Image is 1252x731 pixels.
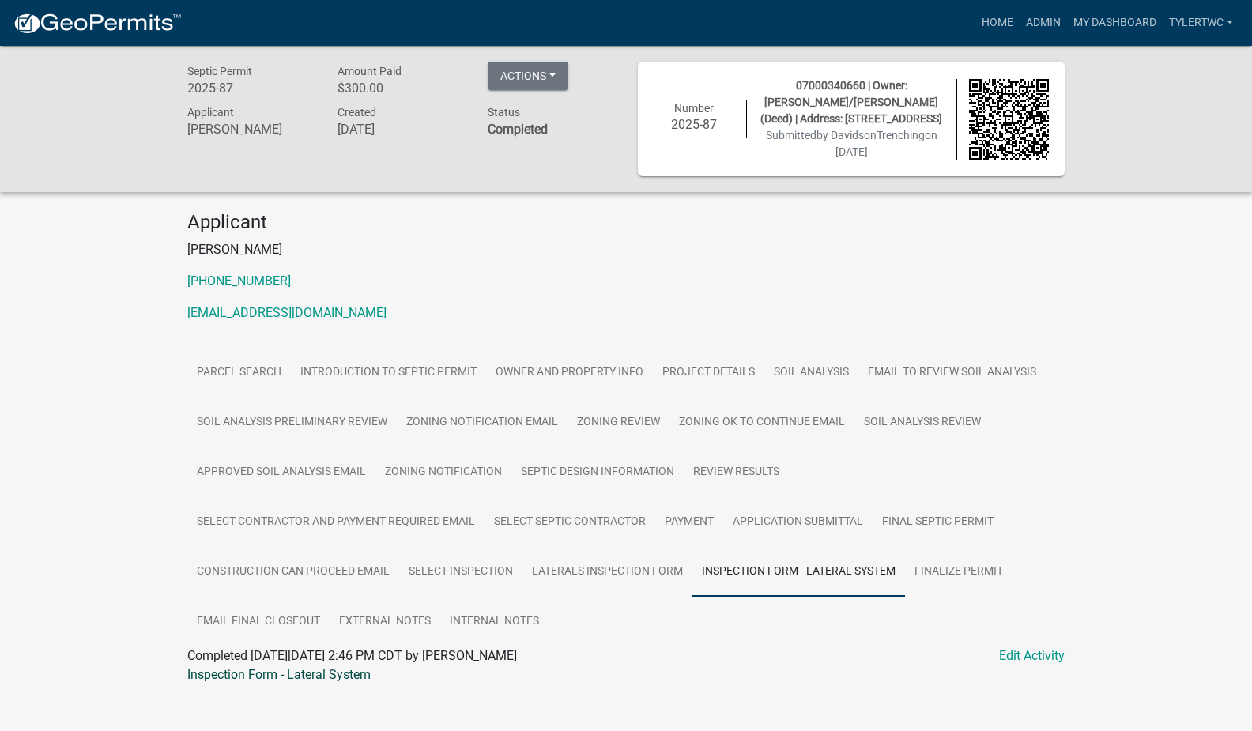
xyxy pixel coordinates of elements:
[488,122,548,137] strong: Completed
[338,106,376,119] span: Created
[440,597,549,647] a: Internal Notes
[975,8,1020,38] a: Home
[291,348,486,398] a: Introduction to Septic Permit
[399,547,522,597] a: Select Inspection
[969,79,1050,160] img: QR code
[187,106,234,119] span: Applicant
[187,305,387,320] a: [EMAIL_ADDRESS][DOMAIN_NAME]
[187,648,517,663] span: Completed [DATE][DATE] 2:46 PM CDT by [PERSON_NAME]
[858,348,1046,398] a: Email to Review Soil Analysis
[655,497,723,548] a: Payment
[723,497,873,548] a: Application Submittal
[653,348,764,398] a: Project Details
[1020,8,1067,38] a: Admin
[1067,8,1163,38] a: My Dashboard
[187,211,1065,234] h4: Applicant
[511,447,684,498] a: Septic Design Information
[338,122,464,137] h6: [DATE]
[766,129,937,158] span: Submitted on [DATE]
[187,348,291,398] a: Parcel search
[488,106,520,119] span: Status
[187,667,371,682] a: Inspection Form - Lateral System
[187,240,1065,259] p: [PERSON_NAME]
[187,597,330,647] a: Email Final Closeout
[488,62,568,90] button: Actions
[187,547,399,597] a: Construction Can Proceed Email
[568,398,669,448] a: Zoning Review
[397,398,568,448] a: Zoning Notification Email
[187,447,375,498] a: Approved Soil Analysis Email
[330,597,440,647] a: External Notes
[338,81,464,96] h6: $300.00
[692,547,905,597] a: Inspection Form - Lateral System
[187,81,314,96] h6: 2025-87
[873,497,1003,548] a: Final Septic Permit
[854,398,990,448] a: Soil Analysis Review
[375,447,511,498] a: Zoning Notification
[654,117,734,132] h6: 2025-87
[522,547,692,597] a: Laterals Inspection Form
[684,447,789,498] a: Review Results
[764,348,858,398] a: Soil Analysis
[1163,8,1239,38] a: TylerTWC
[485,497,655,548] a: Select Septic Contractor
[338,65,402,77] span: Amount Paid
[187,398,397,448] a: Soil Analysis Preliminary Review
[187,497,485,548] a: Select Contractor and Payment Required Email
[187,273,291,288] a: [PHONE_NUMBER]
[669,398,854,448] a: Zoning OK to continue Email
[999,646,1065,665] a: Edit Activity
[486,348,653,398] a: Owner and Property Info
[187,65,252,77] span: Septic Permit
[187,122,314,137] h6: [PERSON_NAME]
[816,129,925,141] span: by DavidsonTrenching
[674,102,714,115] span: Number
[905,547,1013,597] a: Finalize Permit
[760,79,942,125] span: 07000340660 | Owner: [PERSON_NAME]/[PERSON_NAME] (Deed) | Address: [STREET_ADDRESS]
